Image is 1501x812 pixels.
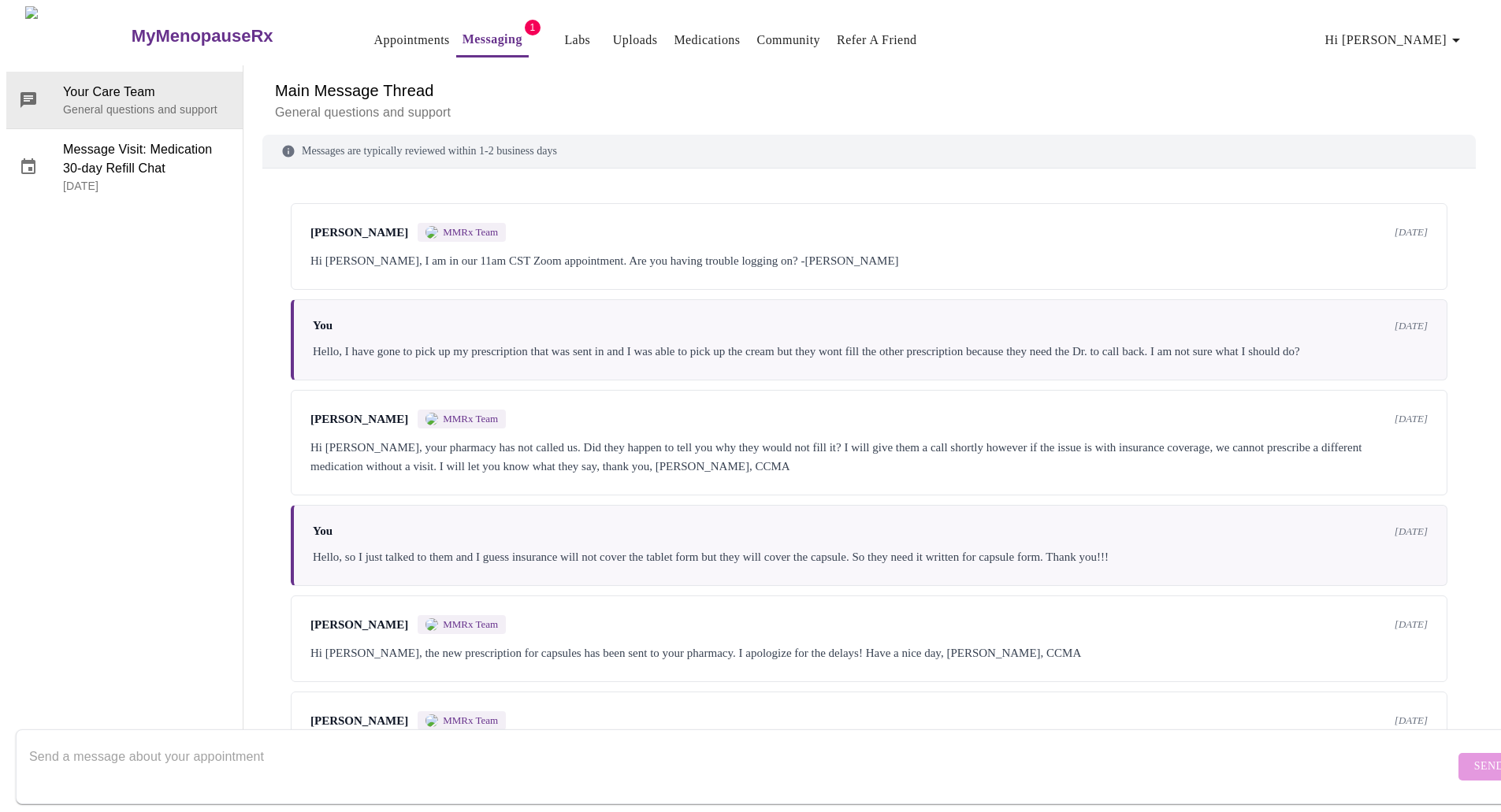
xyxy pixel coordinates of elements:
[63,83,230,102] span: Your Care Team
[443,413,498,425] span: MMRx Team
[313,319,333,332] span: You
[463,28,522,50] a: Messaging
[425,226,438,239] img: MMRX
[751,24,827,56] button: Community
[63,102,230,117] p: General questions and support
[313,525,333,538] span: You
[262,135,1476,169] div: Messages are typically reviewed within 1-2 business days
[1395,226,1428,239] span: [DATE]
[564,29,590,51] a: Labs
[368,24,456,56] button: Appointments
[667,24,746,56] button: Medications
[129,9,336,64] a: MyMenopauseRx
[830,24,923,56] button: Refer a Friend
[132,26,273,46] h3: MyMenopauseRx
[757,29,821,51] a: Community
[63,140,230,178] span: Message Visit: Medication 30-day Refill Chat
[310,618,408,632] span: [PERSON_NAME]
[310,226,408,239] span: [PERSON_NAME]
[310,438,1428,476] div: Hi [PERSON_NAME], your pharmacy has not called us. Did they happen to tell you why they would not...
[310,643,1428,662] div: Hi [PERSON_NAME], the new prescription for capsules has been sent to your pharmacy. I apologize f...
[374,29,450,51] a: Appointments
[456,24,529,57] button: Messaging
[63,178,230,194] p: [DATE]
[525,20,541,35] span: 1
[1395,618,1428,631] span: [DATE]
[607,24,664,56] button: Uploads
[310,413,408,426] span: [PERSON_NAME]
[313,547,1428,566] div: Hello, so I just talked to them and I guess insurance will not cover the tablet form but they wil...
[425,714,438,727] img: MMRX
[25,6,129,65] img: MyMenopauseRx Logo
[1325,29,1466,51] span: Hi [PERSON_NAME]
[1395,525,1428,538] span: [DATE]
[310,714,408,728] span: [PERSON_NAME]
[443,714,498,727] span: MMRx Team
[1395,320,1428,332] span: [DATE]
[443,618,498,631] span: MMRx Team
[275,103,1463,122] p: General questions and support
[613,29,658,51] a: Uploads
[443,226,498,239] span: MMRx Team
[6,129,243,205] div: Message Visit: Medication 30-day Refill Chat[DATE]
[275,78,1463,103] h6: Main Message Thread
[6,72,243,128] div: Your Care TeamGeneral questions and support
[29,741,1455,792] textarea: Send a message about your appointment
[425,618,438,631] img: MMRX
[310,251,1428,270] div: Hi [PERSON_NAME], I am in our 11am CST Zoom appointment. Are you having trouble logging on? -[PER...
[837,29,917,51] a: Refer a Friend
[674,29,740,51] a: Medications
[313,342,1428,361] div: Hello, I have gone to pick up my prescription that was sent in and I was able to pick up the crea...
[1319,24,1472,56] button: Hi [PERSON_NAME]
[1395,714,1428,727] span: [DATE]
[425,413,438,425] img: MMRX
[552,24,603,56] button: Labs
[1395,413,1428,425] span: [DATE]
